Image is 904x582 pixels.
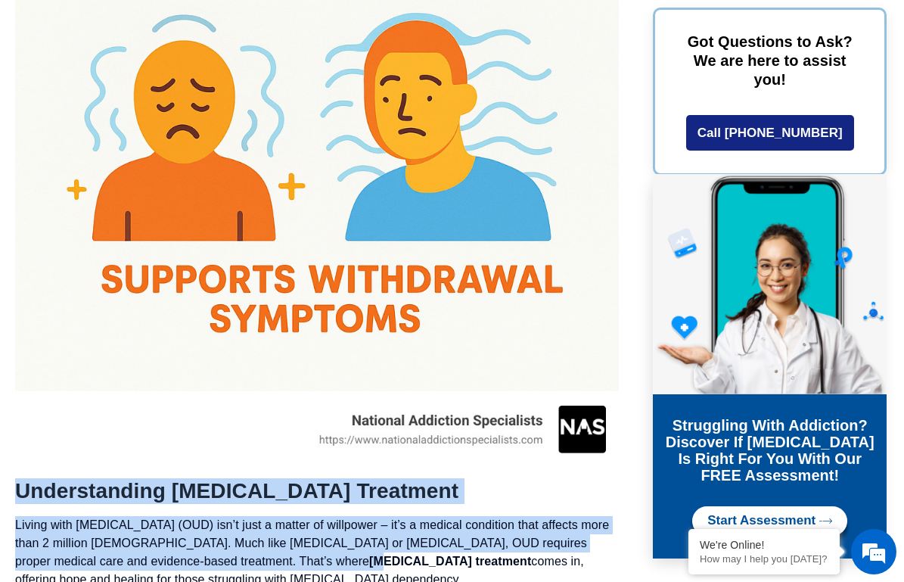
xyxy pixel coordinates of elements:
[678,33,862,89] p: Got Questions to Ask? We are here to assist you!
[248,8,284,44] div: Minimize live chat window
[700,539,828,551] div: We're Online!
[686,115,854,151] a: Call [PHONE_NUMBER]
[700,553,828,565] p: How may I help you today?
[8,413,288,466] textarea: Type your message and hit 'Enter'
[369,555,531,568] strong: [MEDICAL_DATA] treatment
[664,417,875,484] h3: Struggling with addiction? Discover if [MEDICAL_DATA] is right for you with our FREE Assessment!
[692,506,847,536] a: Start Assessment
[15,478,619,504] h2: Understanding [MEDICAL_DATA] Treatment
[88,191,209,344] span: We're online!
[17,78,39,101] div: Navigation go back
[653,174,887,394] img: Online Suboxone Treatment - Opioid Addiction Treatment using phone
[101,79,277,99] div: Chat with us now
[707,514,815,528] span: Start Assessment
[697,126,843,139] span: Call [PHONE_NUMBER]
